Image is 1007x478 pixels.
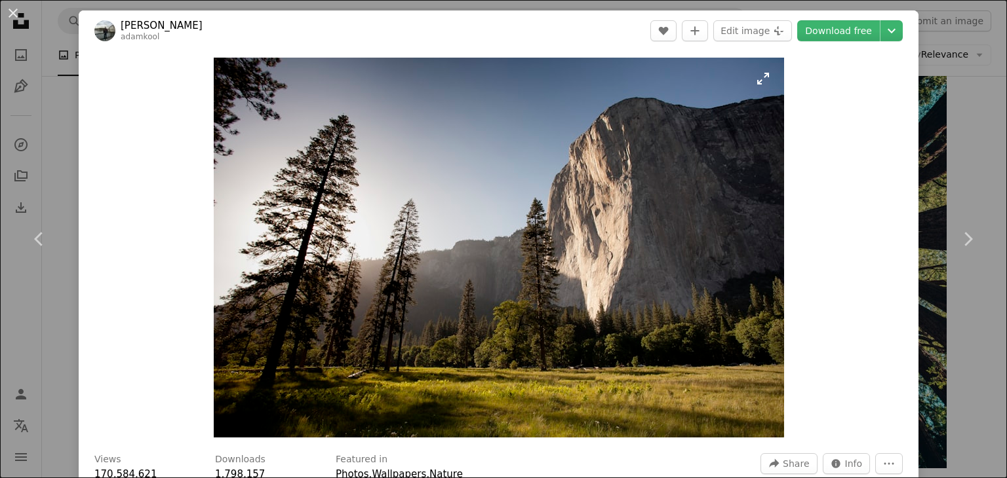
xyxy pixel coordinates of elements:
button: Add to Collection [682,20,708,41]
button: Like [650,20,677,41]
button: More Actions [875,453,903,474]
button: Choose download size [880,20,903,41]
button: Zoom in on this image [214,58,784,437]
a: Download free [797,20,880,41]
h3: Views [94,453,121,466]
button: Share this image [760,453,817,474]
img: landmark photography of trees near rocky mountain under blue skies daytime [214,58,784,437]
img: Go to Adam Kool's profile [94,20,115,41]
button: Edit image [713,20,792,41]
span: Share [783,454,809,473]
a: adamkool [121,32,160,41]
button: Stats about this image [823,453,871,474]
span: Info [845,454,863,473]
h3: Downloads [215,453,266,466]
a: Next [928,176,1007,302]
h3: Featured in [336,453,387,466]
a: [PERSON_NAME] [121,19,203,32]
